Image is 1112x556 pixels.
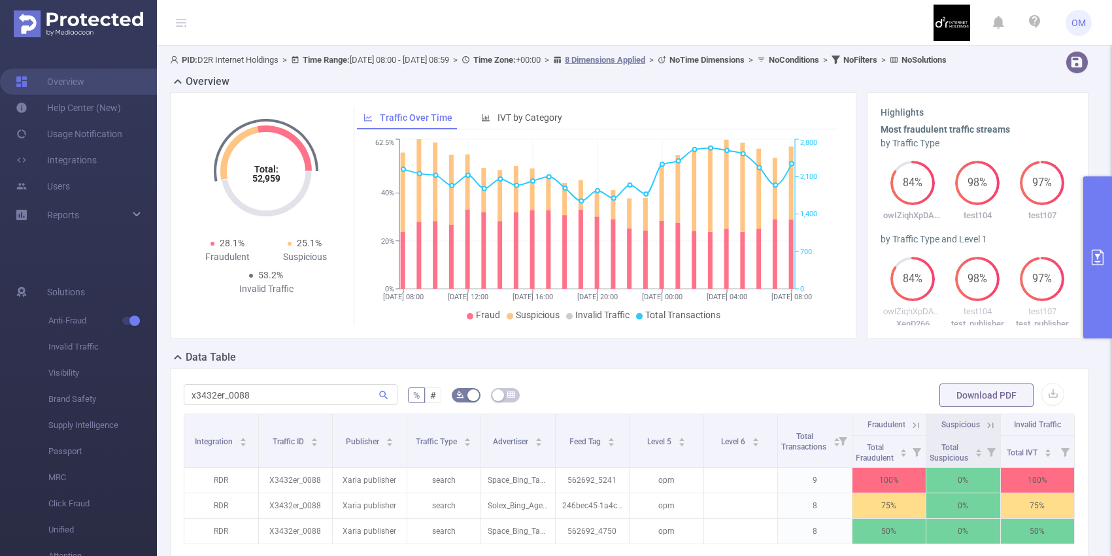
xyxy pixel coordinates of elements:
p: search [407,519,481,544]
span: Level 5 [647,437,673,446]
a: Reports [47,202,79,228]
i: icon: caret-down [386,441,393,445]
p: Space_Bing_Tapstone [481,519,555,544]
span: Traffic Type [416,437,459,446]
span: Publisher [346,437,381,446]
span: Feed Tag [569,437,603,446]
a: Usage Notification [16,121,122,147]
span: Traffic Over Time [380,112,452,123]
p: owIZiqhXpDA062S09vE1nFtIz7_868044 [881,209,945,222]
span: D2R Internet Holdings [DATE] 08:00 - [DATE] 08:59 +00:00 [170,55,947,65]
span: > [645,55,658,65]
p: 50% [852,519,926,544]
span: > [449,55,462,65]
i: icon: user [170,56,182,64]
span: > [541,55,553,65]
tspan: [DATE] 08:00 [771,293,812,301]
i: icon: caret-up [464,436,471,440]
span: Total Suspicious [930,443,970,463]
i: icon: caret-up [900,447,907,451]
span: 98% [955,274,1000,284]
tspan: 2,100 [800,172,817,181]
span: Suspicious [516,310,560,320]
span: 84% [890,274,935,284]
span: OM [1071,10,1086,36]
div: Sort [386,436,394,444]
a: Users [16,173,70,199]
tspan: 1,400 [800,210,817,219]
span: 28.1% [220,238,244,248]
span: > [877,55,890,65]
span: > [819,55,832,65]
p: Space_Bing_Tapstone [481,468,555,493]
p: search [407,493,481,518]
button: Download PDF [939,384,1034,407]
i: icon: caret-up [607,436,615,440]
div: Suspicious [266,250,343,264]
span: Brand Safety [48,386,157,412]
i: Filter menu [982,436,1000,467]
div: Sort [239,436,247,444]
p: RDR [184,493,258,518]
span: # [430,390,436,401]
p: X3432er_0088 [259,519,333,544]
tspan: [DATE] 16:00 [513,293,553,301]
div: Invalid Traffic [227,282,305,296]
p: RDR [184,519,258,544]
p: RDR [184,468,258,493]
div: Sort [678,436,686,444]
span: Reports [47,210,79,220]
span: IVT by Category [497,112,562,123]
div: by Traffic Type [881,137,1075,150]
i: icon: caret-up [678,436,685,440]
span: Level 6 [721,437,747,446]
span: Passport [48,438,157,465]
tspan: 62.5% [375,139,394,148]
div: Sort [535,436,543,444]
span: 84% [890,178,935,188]
i: icon: caret-down [975,451,982,455]
span: Fraud [476,310,500,320]
p: test107 [1010,209,1075,222]
p: XenD266 [881,318,945,331]
p: 8 [778,519,852,544]
p: 0% [926,493,1000,518]
i: icon: caret-down [464,441,471,445]
p: owIZiqhXpDA062S09vE1nFtIz7_868044 [881,305,945,318]
p: Solex_Bing_Ageful [481,493,555,518]
i: icon: caret-down [1044,451,1051,455]
i: Filter menu [834,414,852,467]
tspan: 2,800 [800,139,817,148]
span: Total Transactions [781,432,828,451]
i: icon: caret-down [900,451,907,455]
span: Click Fraud [48,491,157,517]
span: Supply Intelligence [48,412,157,438]
b: No Time Dimensions [669,55,745,65]
p: 246bec45-1a4c-87je-ind5-0ebae7024206_2586 [556,493,630,518]
div: Sort [1044,447,1052,455]
a: Help Center (New) [16,95,121,121]
b: Time Range: [303,55,350,65]
span: 53.2% [258,270,283,280]
span: MRC [48,465,157,491]
p: test_publisher [1010,318,1075,331]
tspan: 20% [381,237,394,246]
span: Integration [195,437,235,446]
p: test104 [945,305,1010,318]
i: icon: caret-down [607,441,615,445]
tspan: 0% [385,285,394,293]
div: Sort [900,447,907,455]
p: 9 [778,468,852,493]
p: 0% [926,468,1000,493]
div: Sort [463,436,471,444]
tspan: 52,959 [252,173,280,184]
span: Invalid Traffic [1014,420,1061,429]
h2: Data Table [186,350,236,365]
p: Xaria publisher [333,493,407,518]
i: icon: caret-up [975,447,982,451]
p: opm [630,519,703,544]
p: opm [630,493,703,518]
p: 562692_5241 [556,468,630,493]
span: Visibility [48,360,157,386]
i: icon: caret-up [1044,447,1051,451]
